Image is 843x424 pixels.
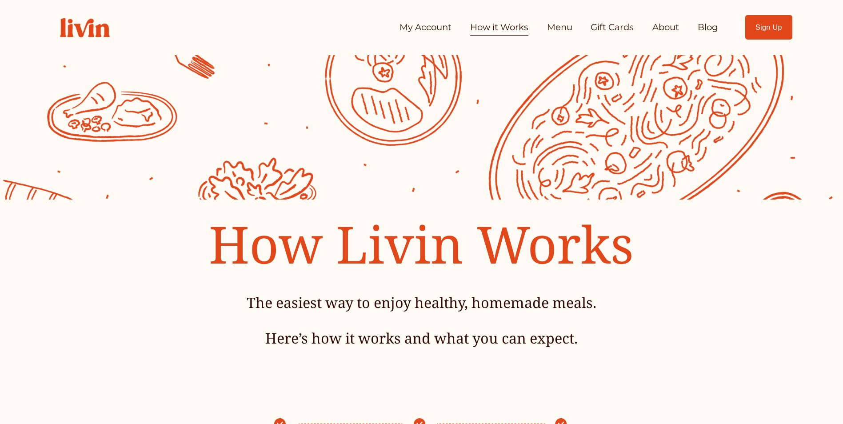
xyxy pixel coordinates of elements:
[591,19,634,36] a: Gift Cards
[400,19,451,36] a: My Account
[470,19,528,36] a: How it Works
[51,8,119,47] img: Livin
[547,19,572,36] a: Menu
[155,293,687,312] h4: The easiest way to enjoy healthy, homemade meals.
[209,209,634,279] span: How Livin Works
[155,328,687,348] h4: Here’s how it works and what you can expect.
[745,15,793,40] a: Sign Up
[652,19,679,36] a: About
[698,19,718,36] a: Blog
